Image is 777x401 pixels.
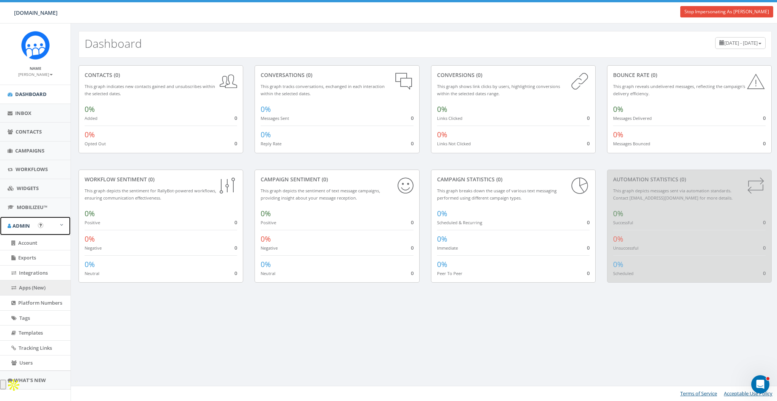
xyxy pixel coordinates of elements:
[650,71,657,79] span: (0)
[437,209,447,219] span: 0%
[411,270,414,277] span: 0
[261,259,271,269] span: 0%
[19,344,52,351] span: Tracking Links
[763,219,766,226] span: 0
[85,115,98,121] small: Added
[437,104,447,114] span: 0%
[261,141,282,146] small: Reply Rate
[85,234,95,244] span: 0%
[763,244,766,251] span: 0
[411,140,414,147] span: 0
[261,176,413,183] div: Campaign Sentiment
[437,176,590,183] div: Campaign Statistics
[495,176,502,183] span: (0)
[613,220,633,225] small: Successful
[38,223,43,228] button: Open In-App Guide
[234,244,237,251] span: 0
[14,9,58,16] span: [DOMAIN_NAME]
[18,299,62,306] span: Platform Numbers
[437,130,447,140] span: 0%
[437,259,447,269] span: 0%
[85,37,142,50] h2: Dashboard
[16,166,48,173] span: Workflows
[261,209,271,219] span: 0%
[613,234,623,244] span: 0%
[437,220,482,225] small: Scheduled & Recurring
[437,71,590,79] div: conversions
[19,284,46,291] span: Apps (New)
[587,219,590,226] span: 0
[85,245,102,251] small: Negative
[613,130,623,140] span: 0%
[587,270,590,277] span: 0
[14,377,46,384] span: What's New
[261,270,275,276] small: Neutral
[587,140,590,147] span: 0
[85,71,237,79] div: contacts
[261,71,413,79] div: conversations
[613,71,766,79] div: Bounce Rate
[21,31,50,60] img: Rally_Corp_Icon.png
[261,220,276,225] small: Positive
[261,245,278,251] small: Negative
[261,188,380,201] small: This graph depicts the sentiment of text message campaigns, providing insight about your message ...
[320,176,328,183] span: (0)
[763,270,766,277] span: 0
[613,270,634,276] small: Scheduled
[19,329,43,336] span: Templates
[411,244,414,251] span: 0
[763,140,766,147] span: 0
[85,270,99,276] small: Neutral
[30,66,41,71] small: Name
[613,245,639,251] small: Unsuccessful
[613,188,733,201] small: This graph depicts messages sent via automation standards. Contact [EMAIL_ADDRESS][DOMAIN_NAME] f...
[613,141,650,146] small: Messages Bounced
[724,390,772,397] a: Acceptable Use Policy
[613,115,652,121] small: Messages Delivered
[19,315,30,321] span: Tags
[587,115,590,121] span: 0
[18,71,53,77] a: [PERSON_NAME]
[680,390,717,397] a: Terms of Service
[587,244,590,251] span: 0
[85,259,95,269] span: 0%
[6,377,21,393] img: Apollo
[85,104,95,114] span: 0%
[234,140,237,147] span: 0
[751,375,769,393] iframe: Intercom live chat
[85,130,95,140] span: 0%
[13,222,30,229] span: Admin
[112,71,120,79] span: (0)
[15,147,44,154] span: Campaigns
[261,234,271,244] span: 0%
[19,359,33,366] span: Users
[261,115,289,121] small: Messages Sent
[85,83,215,96] small: This graph indicates new contacts gained and unsubscribes within the selected dates.
[613,104,623,114] span: 0%
[437,245,458,251] small: Immediate
[18,239,37,246] span: Account
[678,176,686,183] span: (0)
[147,176,154,183] span: (0)
[613,176,766,183] div: Automation Statistics
[437,83,560,96] small: This graph shows link clicks by users, highlighting conversions within the selected dates range.
[305,71,312,79] span: (0)
[411,219,414,226] span: 0
[85,220,100,225] small: Positive
[411,115,414,121] span: 0
[437,141,471,146] small: Links Not Clicked
[15,91,47,97] span: Dashboard
[234,219,237,226] span: 0
[680,6,773,17] a: Stop Impersonating As [PERSON_NAME]
[724,39,758,46] span: [DATE] - [DATE]
[475,71,482,79] span: (0)
[613,209,623,219] span: 0%
[234,270,237,277] span: 0
[85,209,95,219] span: 0%
[85,176,237,183] div: Workflow Sentiment
[16,128,42,135] span: Contacts
[261,130,271,140] span: 0%
[613,259,623,269] span: 0%
[437,234,447,244] span: 0%
[437,270,462,276] small: Peer To Peer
